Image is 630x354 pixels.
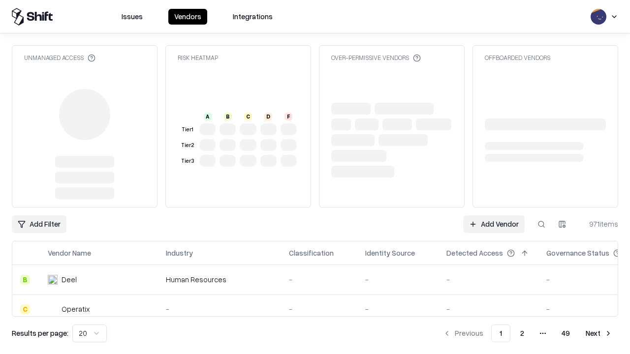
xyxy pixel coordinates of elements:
div: Vendor Name [48,248,91,258]
p: Results per page: [12,328,68,338]
div: B [20,275,30,285]
div: - [446,274,531,285]
div: - [289,274,349,285]
div: Tier 1 [180,125,195,134]
button: Vendors [168,9,207,25]
button: Next [580,324,618,342]
div: Governance Status [546,248,609,258]
div: Risk Heatmap [178,54,218,62]
div: Offboarded Vendors [485,54,550,62]
div: Tier 2 [180,141,195,149]
div: - [365,304,431,314]
div: - [446,304,531,314]
div: D [264,113,272,120]
img: Deel [48,275,58,285]
img: Operatix [48,304,58,314]
div: 971 items [579,219,618,229]
div: Identity Source [365,248,415,258]
div: Deel [62,274,77,285]
button: 2 [512,324,532,342]
button: Issues [116,9,149,25]
div: Classification [289,248,334,258]
div: Operatix [62,304,90,314]
div: B [224,113,232,120]
div: F [284,113,292,120]
button: Add Filter [12,215,66,233]
div: A [204,113,212,120]
div: - [365,274,431,285]
button: 49 [554,324,578,342]
div: Over-Permissive Vendors [331,54,421,62]
div: - [289,304,349,314]
div: Tier 3 [180,157,195,165]
button: Integrations [227,9,279,25]
button: 1 [491,324,510,342]
div: Unmanaged Access [24,54,95,62]
div: C [20,304,30,314]
div: Human Resources [166,274,273,285]
div: Detected Access [446,248,503,258]
div: Industry [166,248,193,258]
a: Add Vendor [463,215,525,233]
nav: pagination [437,324,618,342]
div: - [166,304,273,314]
div: C [244,113,252,120]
